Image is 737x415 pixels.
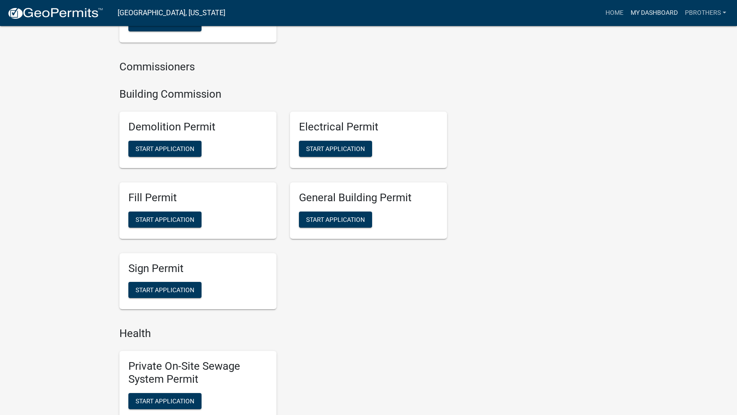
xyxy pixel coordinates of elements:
[136,286,194,294] span: Start Application
[299,212,372,228] button: Start Application
[128,191,268,204] h5: Fill Permit
[306,145,365,152] span: Start Application
[299,191,438,204] h5: General Building Permit
[627,4,681,22] a: My Dashboard
[299,141,372,157] button: Start Application
[136,145,194,152] span: Start Application
[128,141,202,157] button: Start Application
[128,262,268,275] h5: Sign Permit
[136,397,194,404] span: Start Application
[128,393,202,409] button: Start Application
[128,282,202,298] button: Start Application
[119,61,447,73] h4: Commissioners
[128,121,268,134] h5: Demolition Permit
[128,360,268,386] h5: Private On-Site Sewage System Permit
[128,212,202,228] button: Start Application
[306,216,365,223] span: Start Application
[299,121,438,134] h5: Electrical Permit
[136,20,194,27] span: Start Application
[681,4,730,22] a: pbrothers
[118,5,225,21] a: [GEOGRAPHIC_DATA], [US_STATE]
[119,327,447,340] h4: Health
[602,4,627,22] a: Home
[136,216,194,223] span: Start Application
[119,88,447,101] h4: Building Commission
